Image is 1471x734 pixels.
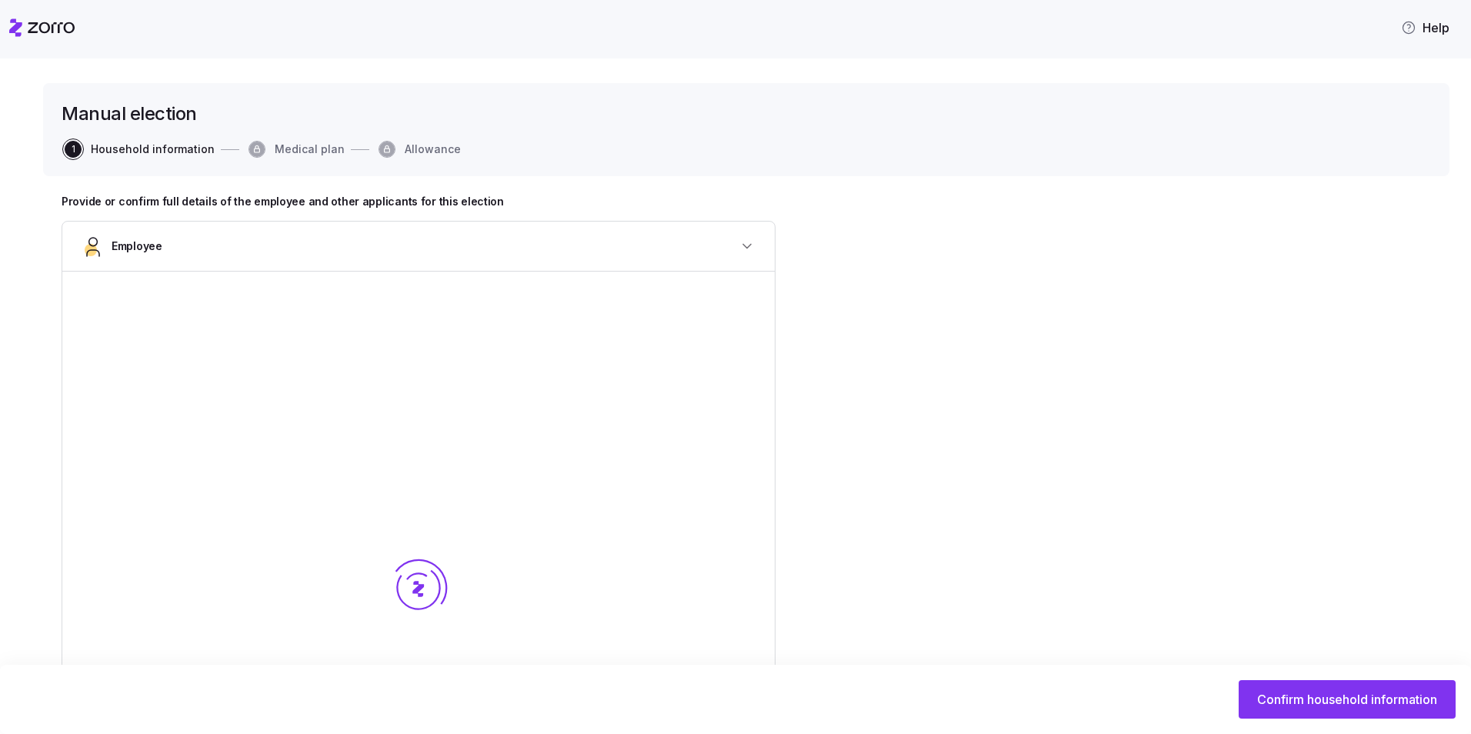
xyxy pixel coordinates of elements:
span: Help [1401,18,1449,37]
button: Allowance [379,141,461,158]
button: Confirm household information [1239,680,1456,719]
h1: Provide or confirm full details of the employee and other applicants for this election [62,195,776,209]
button: Help [1389,12,1462,43]
span: Household information [91,144,215,155]
button: Employee [62,222,775,272]
h1: Manual election [62,102,197,125]
span: Allowance [405,144,461,155]
span: 1 [65,141,82,158]
button: 1Household information [65,141,215,158]
span: Medical plan [275,144,345,155]
button: Medical plan [249,141,345,158]
a: 1Household information [62,141,215,158]
span: Confirm household information [1257,690,1437,709]
span: Employee [112,239,162,254]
